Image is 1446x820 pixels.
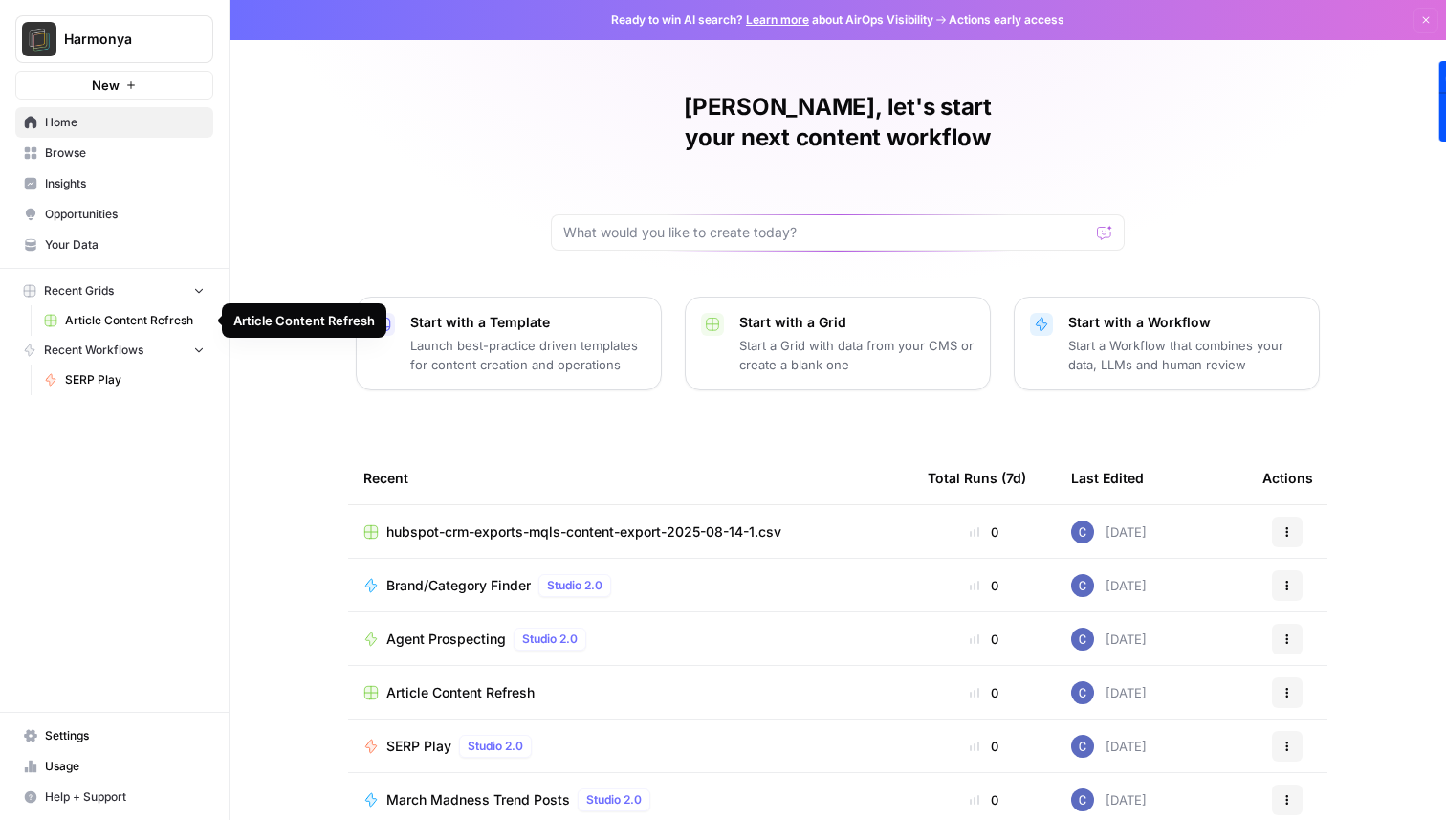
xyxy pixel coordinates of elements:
[1071,681,1094,704] img: m2lmfqgdyzi7x1mh6gfcxnk3cu1j
[1071,521,1147,543] div: [DATE]
[685,297,991,390] button: Start with a GridStart a Grid with data from your CMS or create a blank one
[363,788,897,811] a: March Madness Trend PostsStudio 2.0
[1071,628,1094,651] img: m2lmfqgdyzi7x1mh6gfcxnk3cu1j
[586,791,642,809] span: Studio 2.0
[1071,521,1094,543] img: m2lmfqgdyzi7x1mh6gfcxnk3cu1j
[45,114,205,131] span: Home
[45,788,205,806] span: Help + Support
[386,683,535,702] span: Article Content Refresh
[35,365,213,395] a: SERP Play
[15,138,213,168] a: Browse
[65,371,205,388] span: SERP Play
[1071,735,1094,758] img: m2lmfqgdyzi7x1mh6gfcxnk3cu1j
[949,11,1064,29] span: Actions early access
[15,277,213,305] button: Recent Grids
[928,630,1041,649] div: 0
[386,790,570,809] span: March Madness Trend Posts
[44,342,143,359] span: Recent Workflows
[386,576,531,595] span: Brand/Category Finder
[363,683,897,702] a: Article Content Refresh
[15,168,213,199] a: Insights
[45,727,205,744] span: Settings
[1262,452,1313,504] div: Actions
[410,313,646,332] p: Start with a Template
[739,313,975,332] p: Start with a Grid
[547,577,602,594] span: Studio 2.0
[15,230,213,260] a: Your Data
[92,76,120,95] span: New
[1071,788,1094,811] img: m2lmfqgdyzi7x1mh6gfcxnk3cu1j
[928,522,1041,542] div: 0
[746,12,809,27] a: Learn more
[15,751,213,782] a: Usage
[45,236,205,254] span: Your Data
[928,737,1041,756] div: 0
[1071,628,1147,651] div: [DATE]
[15,15,213,63] button: Workspace: Harmonya
[45,206,205,223] span: Opportunities
[1071,452,1144,504] div: Last Edited
[522,631,578,648] span: Studio 2.0
[410,336,646,374] p: Launch best-practice driven templates for content creation and operations
[363,735,897,758] a: SERP PlayStudio 2.0
[35,305,213,336] a: Article Content Refresh
[1071,681,1147,704] div: [DATE]
[611,11,933,29] span: Ready to win AI search? about AirOps Visibility
[1071,788,1147,811] div: [DATE]
[356,297,662,390] button: Start with a TemplateLaunch best-practice driven templates for content creation and operations
[15,782,213,812] button: Help + Support
[233,311,375,330] div: Article Content Refresh
[363,452,897,504] div: Recent
[45,144,205,162] span: Browse
[928,452,1026,504] div: Total Runs (7d)
[45,175,205,192] span: Insights
[386,630,506,649] span: Agent Prospecting
[1014,297,1320,390] button: Start with a WorkflowStart a Workflow that combines your data, LLMs and human review
[15,336,213,365] button: Recent Workflows
[15,71,213,100] button: New
[15,720,213,751] a: Settings
[551,92,1125,153] h1: [PERSON_NAME], let's start your next content workflow
[22,22,56,56] img: Harmonya Logo
[386,522,781,542] span: hubspot-crm-exports-mqls-content-export-2025-08-14-1.csv
[386,737,451,756] span: SERP Play
[928,576,1041,595] div: 0
[363,522,897,542] a: hubspot-crm-exports-mqls-content-export-2025-08-14-1.csv
[1071,735,1147,758] div: [DATE]
[1071,574,1147,597] div: [DATE]
[468,738,523,755] span: Studio 2.0
[1068,313,1304,332] p: Start with a Workflow
[928,790,1041,809] div: 0
[44,282,114,299] span: Recent Grids
[64,30,180,49] span: Harmonya
[363,628,897,651] a: Agent ProspectingStudio 2.0
[563,223,1089,242] input: What would you like to create today?
[363,574,897,597] a: Brand/Category FinderStudio 2.0
[928,683,1041,702] div: 0
[65,312,205,329] span: Article Content Refresh
[15,199,213,230] a: Opportunities
[1068,336,1304,374] p: Start a Workflow that combines your data, LLMs and human review
[45,758,205,775] span: Usage
[739,336,975,374] p: Start a Grid with data from your CMS or create a blank one
[1071,574,1094,597] img: m2lmfqgdyzi7x1mh6gfcxnk3cu1j
[15,107,213,138] a: Home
